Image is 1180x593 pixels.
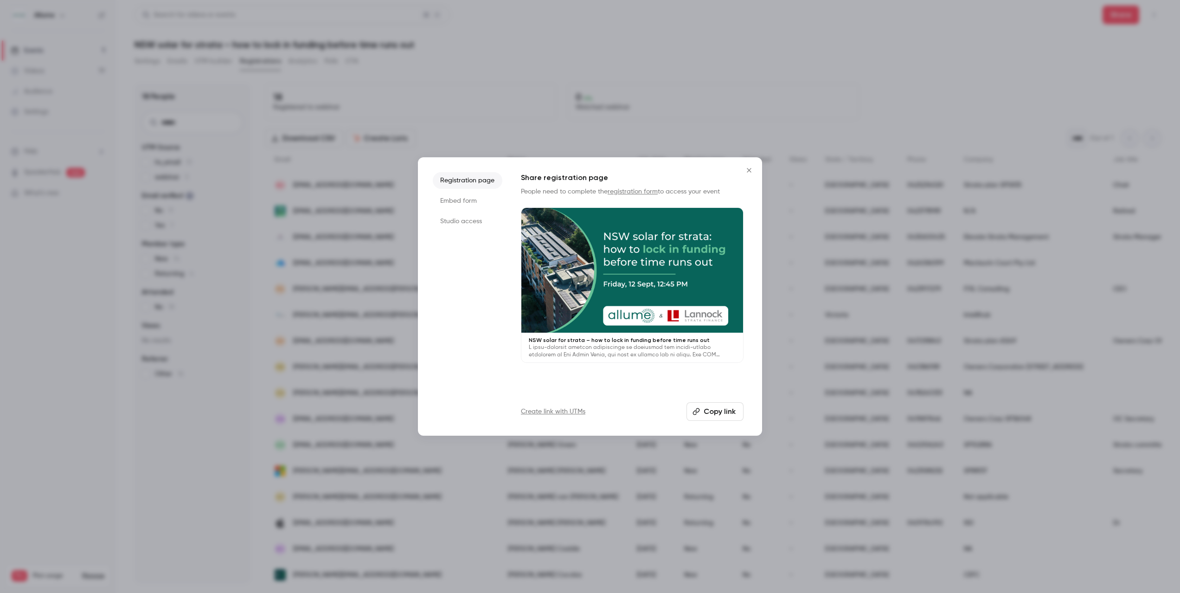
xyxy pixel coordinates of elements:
[529,336,736,344] p: NSW solar for strata – how to lock in funding before time runs out
[521,172,744,183] h1: Share registration page
[740,161,758,180] button: Close
[433,193,502,209] li: Embed form
[433,213,502,230] li: Studio access
[521,207,744,363] a: NSW solar for strata – how to lock in funding before time runs outL ipsu-dolorsit ametcon adipisc...
[433,172,502,189] li: Registration page
[529,344,736,359] p: L ipsu-dolorsit ametcon adipiscinge se doeiusmod tem incidi-utlabo etdolorem al Eni Admin Venia, ...
[686,402,744,421] button: Copy link
[521,407,585,416] a: Create link with UTMs
[521,187,744,196] p: People need to complete the to access your event
[608,188,658,195] a: registration form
